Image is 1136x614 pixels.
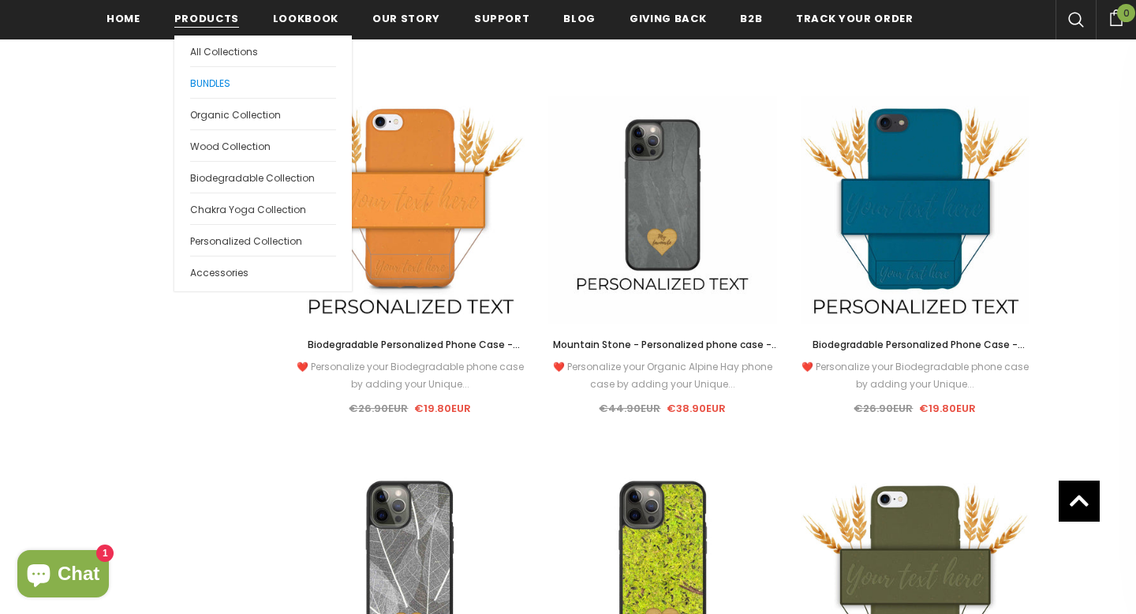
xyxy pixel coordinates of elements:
[190,140,271,153] span: Wood Collection
[1117,4,1135,22] span: 0
[106,11,140,26] span: Home
[190,108,281,122] span: Organic Collection
[190,66,336,98] a: BUNDLES
[308,338,520,369] span: Biodegradable Personalized Phone Case - Orange
[13,550,114,601] inbox-online-store-chat: Shopify online store chat
[296,358,525,393] div: ❤️ Personalize your Biodegradable phone case by adding your Unique...
[296,336,525,354] a: Biodegradable Personalized Phone Case - Orange
[190,193,336,224] a: Chakra Yoga Collection
[190,203,306,216] span: Chakra Yoga Collection
[273,11,338,26] span: Lookbook
[190,45,258,58] span: All Collections
[667,401,726,416] span: €38.90EUR
[372,11,440,26] span: Our Story
[813,338,1025,369] span: Biodegradable Personalized Phone Case - Deep Sea Blue
[548,358,777,393] div: ❤️ Personalize your Organic Alpine Hay phone case by adding your Unique...
[474,11,530,26] span: support
[740,11,762,26] span: B2B
[190,36,336,66] a: All Collections
[190,161,336,193] a: Biodegradable Collection
[854,401,913,416] span: €26.90EUR
[190,98,336,129] a: Organic Collection
[190,171,315,185] span: Biodegradable Collection
[414,401,471,416] span: €19.80EUR
[630,11,706,26] span: Giving back
[1096,7,1136,26] a: 0
[553,338,779,369] span: Mountain Stone - Personalized phone case - Personalized gift
[801,358,1029,393] div: ❤️ Personalize your Biodegradable phone case by adding your Unique...
[548,336,777,354] a: Mountain Stone - Personalized phone case - Personalized gift
[563,11,596,26] span: Blog
[599,401,660,416] span: €44.90EUR
[801,336,1029,354] a: Biodegradable Personalized Phone Case - Deep Sea Blue
[919,401,976,416] span: €19.80EUR
[190,224,336,256] a: Personalized Collection
[190,77,230,90] span: BUNDLES
[174,11,239,26] span: Products
[796,11,913,26] span: Track your order
[349,401,408,416] span: €26.90EUR
[190,266,248,279] span: Accessories
[190,129,336,161] a: Wood Collection
[190,234,302,248] span: Personalized Collection
[190,256,336,287] a: Accessories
